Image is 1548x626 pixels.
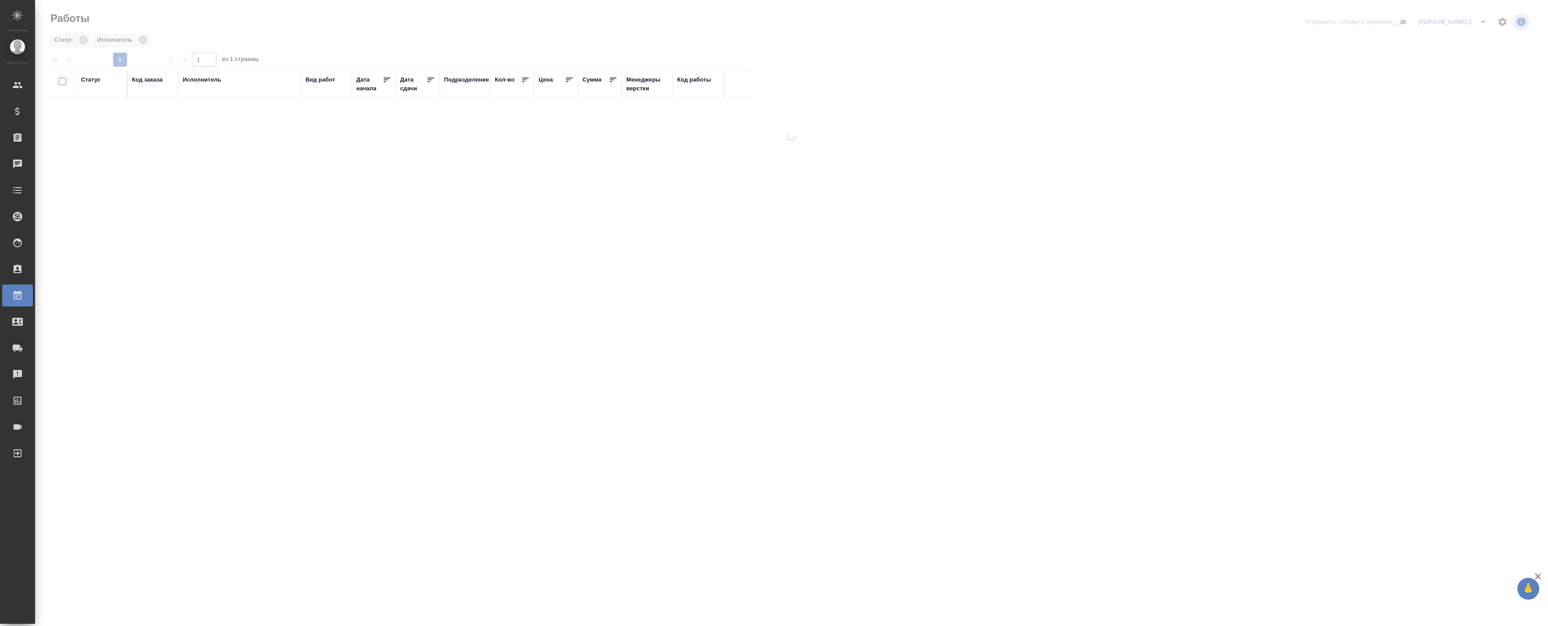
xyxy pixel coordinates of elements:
div: Исполнитель [183,75,221,84]
button: 🙏 [1517,578,1539,600]
div: Код работы [677,75,711,84]
div: Вид работ [305,75,335,84]
div: Дата начала [356,75,383,93]
div: Подразделение [444,75,489,84]
div: Менеджеры верстки [626,75,668,93]
div: Код заказа [132,75,163,84]
div: Статус [81,75,101,84]
div: Дата сдачи [400,75,426,93]
div: Сумма [582,75,601,84]
span: 🙏 [1521,580,1536,598]
div: Цена [539,75,553,84]
div: Кол-во [495,75,515,84]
